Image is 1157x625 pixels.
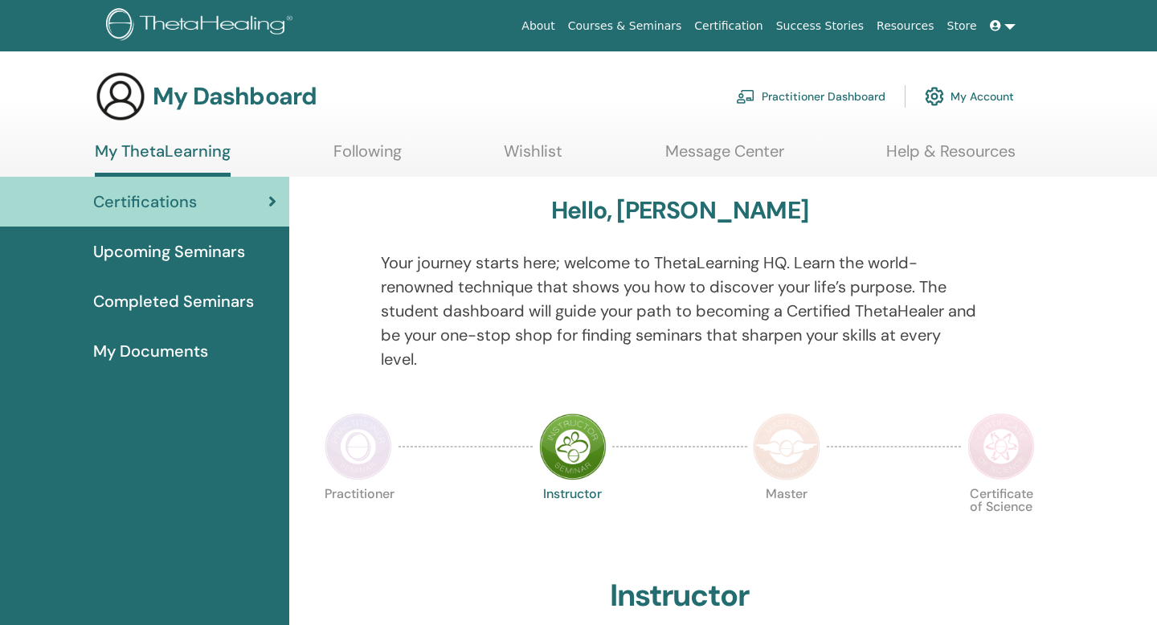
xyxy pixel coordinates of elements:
p: Certificate of Science [967,488,1035,555]
a: Wishlist [504,141,562,173]
a: Certification [688,11,769,41]
a: Help & Resources [886,141,1016,173]
a: My ThetaLearning [95,141,231,177]
a: My Account [925,79,1014,114]
span: Certifications [93,190,197,214]
img: Instructor [539,413,607,480]
p: Practitioner [325,488,392,555]
a: Following [333,141,402,173]
a: Courses & Seminars [562,11,689,41]
img: Certificate of Science [967,413,1035,480]
span: Completed Seminars [93,289,254,313]
img: chalkboard-teacher.svg [736,89,755,104]
img: cog.svg [925,83,944,110]
img: generic-user-icon.jpg [95,71,146,122]
h2: Instructor [610,578,750,615]
h3: Hello, [PERSON_NAME] [551,196,808,225]
p: Master [753,488,820,555]
a: About [515,11,561,41]
a: Resources [870,11,941,41]
a: Message Center [665,141,784,173]
span: My Documents [93,339,208,363]
a: Store [941,11,983,41]
span: Upcoming Seminars [93,239,245,263]
img: Practitioner [325,413,392,480]
a: Success Stories [770,11,870,41]
h3: My Dashboard [153,82,317,111]
p: Instructor [539,488,607,555]
p: Your journey starts here; welcome to ThetaLearning HQ. Learn the world-renowned technique that sh... [381,251,979,371]
img: Master [753,413,820,480]
img: logo.png [106,8,298,44]
a: Practitioner Dashboard [736,79,885,114]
